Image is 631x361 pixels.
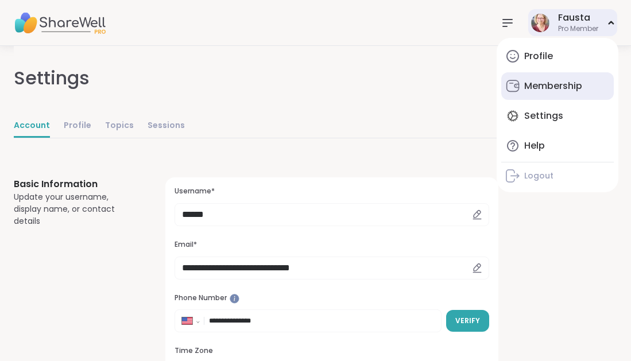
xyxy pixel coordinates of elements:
a: Sessions [148,115,185,138]
h3: Basic Information [14,177,138,191]
div: Fausta [558,11,598,24]
a: Help [501,132,614,160]
div: Help [524,139,545,152]
h3: Phone Number [175,293,489,303]
h3: Email* [175,240,489,250]
h3: Time Zone [175,346,489,356]
a: Logout [501,165,614,188]
div: Profile [524,50,553,63]
div: Pro Member [558,24,598,34]
iframe: Spotlight [230,294,239,304]
a: Account [14,115,50,138]
div: Membership [524,80,582,92]
div: Update your username, display name, or contact details [14,191,138,227]
img: ShareWell Nav Logo [14,3,106,43]
h3: Username* [175,187,489,196]
span: Verify [455,316,480,326]
div: Settings [14,64,90,92]
a: Profile [501,42,614,70]
div: Logout [524,170,553,182]
img: Fausta [531,14,549,32]
a: Membership [501,72,614,100]
button: Verify [446,310,489,332]
a: Topics [105,115,134,138]
a: Profile [64,115,91,138]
